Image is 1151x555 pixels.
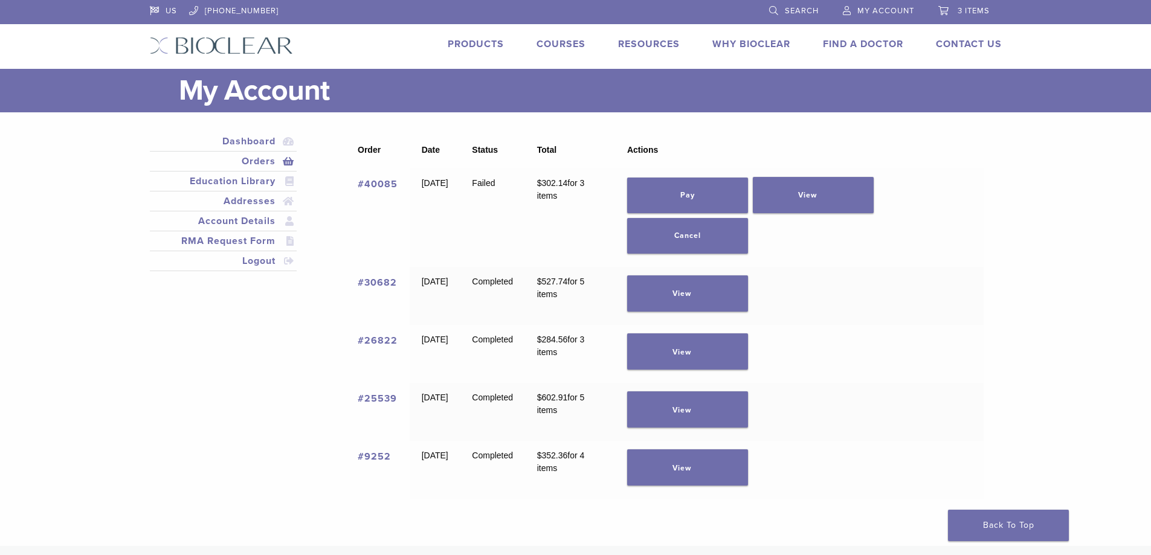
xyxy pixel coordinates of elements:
span: 352.36 [537,451,568,460]
td: for 5 items [525,267,615,325]
span: 527.74 [537,277,568,286]
a: Addresses [152,194,295,208]
td: Completed [460,441,525,499]
a: RMA Request Form [152,234,295,248]
a: View order number 9252 [358,451,391,463]
td: for 5 items [525,383,615,441]
nav: Account pages [150,132,297,286]
span: 3 items [958,6,990,16]
span: 284.56 [537,335,568,344]
a: View order 40085 [753,177,874,213]
a: View order number 30682 [358,277,397,289]
td: Failed [460,168,525,267]
span: Order [358,145,381,155]
span: $ [537,335,542,344]
time: [DATE] [422,393,448,402]
a: Courses [537,38,585,50]
time: [DATE] [422,277,448,286]
span: $ [537,393,542,402]
span: Actions [627,145,658,155]
time: [DATE] [422,451,448,460]
a: Products [448,38,504,50]
a: Back To Top [948,510,1069,541]
span: Search [785,6,819,16]
td: Completed [460,325,525,383]
time: [DATE] [422,178,448,188]
td: for 4 items [525,441,615,499]
a: Orders [152,154,295,168]
a: View order 9252 [627,449,748,486]
td: Completed [460,267,525,325]
a: Why Bioclear [712,38,790,50]
a: Contact Us [936,38,1002,50]
a: View order 25539 [627,391,748,428]
a: Logout [152,254,295,268]
h1: My Account [179,69,1002,112]
span: Date [422,145,440,155]
a: Resources [618,38,680,50]
td: for 3 items [525,325,615,383]
a: View order number 40085 [358,178,398,190]
td: Completed [460,383,525,441]
span: 602.91 [537,393,568,402]
span: My Account [857,6,914,16]
a: View order 26822 [627,333,748,370]
span: 302.14 [537,178,568,188]
span: $ [537,451,542,460]
a: Cancel order 40085 [627,218,748,254]
a: Account Details [152,214,295,228]
span: $ [537,178,542,188]
a: View order number 26822 [358,335,398,347]
a: Pay for order 40085 [627,178,748,213]
span: $ [537,277,542,286]
span: Status [472,145,498,155]
a: Find A Doctor [823,38,903,50]
img: Bioclear [150,37,293,54]
a: Education Library [152,174,295,188]
td: for 3 items [525,168,615,267]
a: View order number 25539 [358,393,397,405]
a: View order 30682 [627,275,748,312]
span: Total [537,145,556,155]
time: [DATE] [422,335,448,344]
a: Dashboard [152,134,295,149]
